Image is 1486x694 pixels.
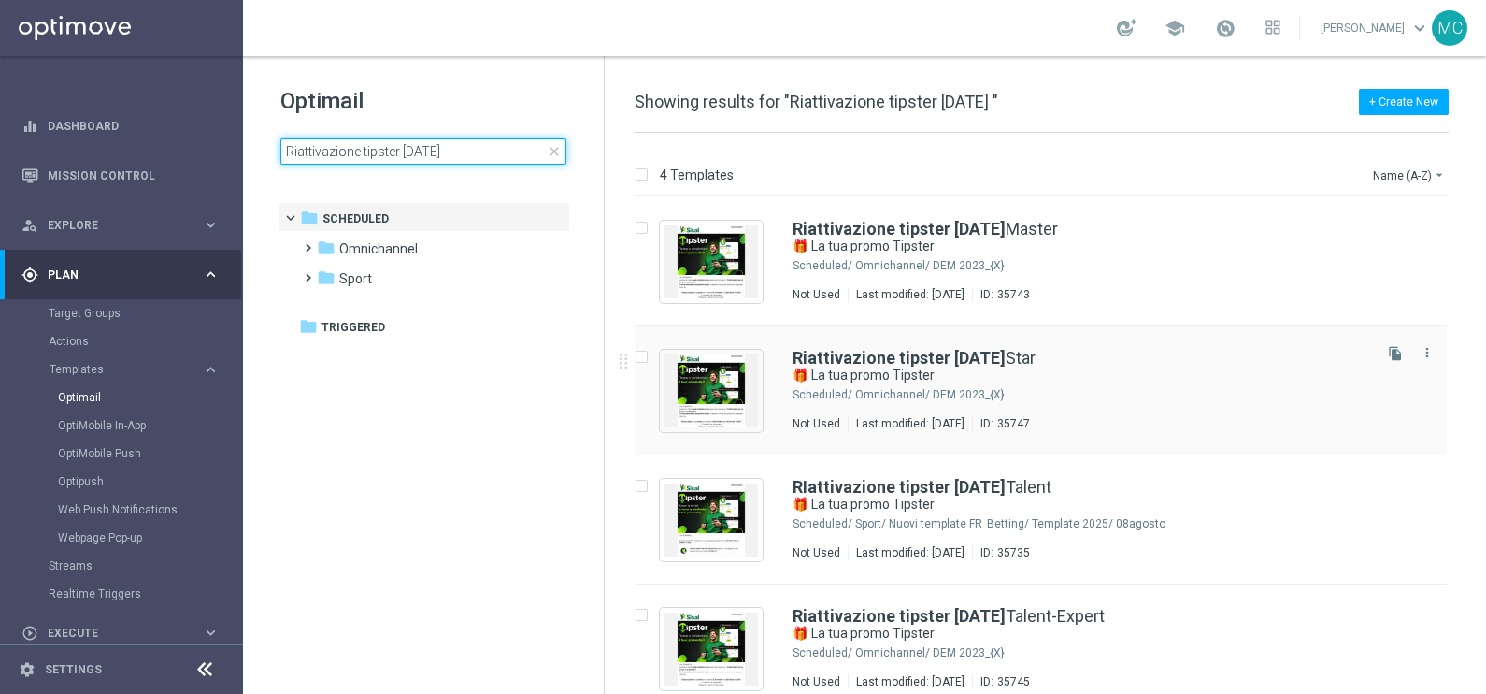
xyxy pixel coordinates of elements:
img: 35747.jpeg [664,354,758,427]
div: play_circle_outline Execute keyboard_arrow_right [21,626,221,641]
div: Scheduled/ [793,387,852,402]
div: Explore [21,217,202,234]
img: 35735.jpeg [664,484,758,557]
div: MC [1432,10,1467,46]
button: gps_fixed Plan keyboard_arrow_right [21,267,221,282]
div: Not Used [793,416,840,431]
button: Templates keyboard_arrow_right [49,362,221,377]
i: gps_fixed [21,267,38,283]
div: OptiMobile In-App [58,412,241,440]
a: 🎁 La tua promo Tipster [793,367,1325,384]
a: Webpage Pop-up [58,530,194,545]
div: 🎁 La tua promo Tipster [793,625,1368,643]
div: Templates [50,364,202,375]
i: keyboard_arrow_right [202,266,220,283]
div: Scheduled/ [793,645,852,660]
a: OptiMobile In-App [58,418,194,433]
div: 🎁 La tua promo Tipster [793,496,1368,513]
div: Last modified: [DATE] [849,545,972,560]
a: Riattivazione tipster [DATE]Master [793,221,1058,238]
div: Realtime Triggers [49,580,241,608]
div: ID: [972,545,1030,560]
span: Showing results for "Riattivazione tipster [DATE] " [635,92,998,111]
i: folder [300,209,319,227]
i: folder [299,317,318,336]
a: Web Push Notifications [58,502,194,517]
i: keyboard_arrow_right [202,361,220,379]
span: keyboard_arrow_down [1409,18,1430,38]
div: ID: [972,287,1030,302]
div: Optimail [58,383,241,412]
i: keyboard_arrow_right [202,624,220,642]
div: Last modified: [DATE] [849,287,972,302]
i: file_copy [1388,346,1403,361]
div: Execute [21,625,202,642]
i: settings [19,661,36,678]
span: Triggered [321,319,385,336]
div: Press SPACE to select this row. [616,326,1482,455]
div: Scheduled/Omnichannel/DEM 2023_{X} [855,258,1368,273]
a: Riattivazione tipster [DATE]Star [793,350,1036,367]
div: OptiMobile Push [58,440,241,468]
div: Press SPACE to select this row. [616,455,1482,585]
div: 35745 [997,674,1030,689]
b: RIattivazione tipster [DATE] [793,477,1006,497]
img: 35743.jpeg [664,225,758,298]
div: Plan [21,267,202,283]
button: Name (A-Z)arrow_drop_down [1371,164,1449,186]
span: Explore [48,220,202,231]
div: Mission Control [21,151,220,200]
span: Plan [48,269,202,281]
div: Templates [49,355,241,552]
p: 4 Templates [660,166,734,183]
div: 🎁 La tua promo Tipster [793,367,1368,384]
div: 🎁 La tua promo Tipster [793,238,1368,255]
div: Not Used [793,674,840,689]
a: Realtime Triggers [49,586,194,601]
div: 35743 [997,287,1030,302]
i: person_search [21,217,38,234]
div: Actions [49,327,241,355]
div: ID: [972,416,1030,431]
i: keyboard_arrow_right [202,216,220,234]
a: Optimail [58,390,194,405]
i: play_circle_outline [21,625,38,642]
span: Templates [50,364,183,375]
div: Not Used [793,545,840,560]
span: Sport [339,270,372,287]
div: Press SPACE to select this row. [616,197,1482,326]
div: 35747 [997,416,1030,431]
span: school [1165,18,1185,38]
b: Riattivazione tipster [DATE] [793,219,1006,239]
a: Settings [45,664,102,675]
div: Scheduled/ [793,258,852,273]
span: close [547,144,562,159]
span: Execute [48,628,202,639]
a: Actions [49,334,194,349]
i: equalizer [21,118,38,135]
button: + Create New [1359,89,1449,115]
img: 35745.jpeg [664,613,758,686]
div: Scheduled/Omnichannel/DEM 2023_{X} [855,645,1368,660]
a: Mission Control [48,151,220,200]
div: Streams [49,552,241,580]
b: Riattivazione tipster [DATE] [793,606,1006,626]
b: Riattivazione tipster [DATE] [793,348,1006,368]
a: [PERSON_NAME]keyboard_arrow_down [1319,14,1432,42]
a: Dashboard [48,101,220,151]
button: more_vert [1418,341,1436,364]
div: Last modified: [DATE] [849,674,972,689]
button: file_copy [1383,341,1407,366]
div: Dashboard [21,101,220,151]
div: Scheduled/Omnichannel/DEM 2023_{X} [855,387,1368,402]
i: more_vert [1420,345,1435,360]
a: 🎁 La tua promo Tipster [793,496,1325,513]
button: person_search Explore keyboard_arrow_right [21,218,221,233]
i: arrow_drop_down [1432,167,1447,182]
a: Target Groups [49,306,194,321]
h1: Optimail [280,86,566,116]
a: Riattivazione tipster [DATE]Talent-Expert [793,608,1105,625]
